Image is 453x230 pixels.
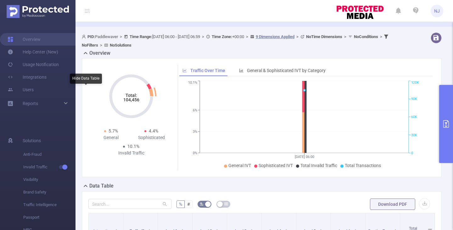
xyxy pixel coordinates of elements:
div: Hide Data Table [70,74,102,84]
span: Total Invalid Traffic [300,163,337,168]
a: Reports [23,97,38,110]
span: 10.1% [127,144,139,149]
i: icon: caret-up [148,228,151,230]
span: Sophisticated IVT [259,163,293,168]
tspan: 104,456 [123,97,139,102]
i: icon: caret-up [115,228,118,230]
i: icon: table [224,202,228,206]
tspan: 10.1% [188,81,197,85]
b: No Time Dimensions [306,34,342,39]
i: icon: line-chart [182,68,187,73]
tspan: [DATE] 06:00 [294,155,314,159]
i: icon: caret-up [394,228,397,230]
b: Time Zone: [212,34,232,39]
i: icon: caret-up [215,228,219,230]
span: 5.7% [109,128,118,133]
b: PID: [87,34,95,39]
a: Help Center (New) [8,46,58,58]
tspan: 60K [411,115,417,119]
span: Solutions [23,134,41,147]
h2: Data Table [89,182,114,190]
tspan: 120K [411,81,419,85]
tspan: 0 [411,151,413,155]
span: General IVT [228,163,251,168]
button: Download PDF [370,199,415,210]
span: # [187,202,190,207]
span: > [118,34,124,39]
div: Sophisticated [131,134,171,141]
span: > [98,43,104,48]
span: Visibility [23,173,75,186]
input: Search... [88,199,171,209]
i: icon: caret-up [181,228,184,230]
span: Invalid Traffic [23,161,75,173]
span: Reports [23,101,38,106]
span: Traffic Over Time [190,68,225,73]
a: Usage Notification [8,58,59,71]
a: Overview [8,33,41,46]
span: > [294,34,300,39]
i: icon: bar-chart [239,68,243,73]
i: icon: caret-up [354,228,357,230]
img: Protected Media [7,5,69,18]
b: Time Range: [130,34,152,39]
tspan: 6% [193,108,197,112]
i: icon: user [82,35,87,39]
a: Integrations [8,71,47,83]
span: % [179,202,182,207]
h2: Overview [89,49,110,57]
i: icon: bg-colors [200,202,204,206]
span: General & Sophisticated IVT by Category [247,68,326,73]
tspan: Total: [126,93,137,98]
tspan: 0% [193,151,197,155]
i: icon: caret-up [250,228,253,230]
span: Traffic Intelligence [23,199,75,211]
i: icon: caret-up [284,228,288,230]
span: > [244,34,250,39]
u: 9 Dimensions Applied [256,34,294,39]
b: No Conditions [354,34,378,39]
b: No Filters [82,43,98,48]
b: No Solutions [110,43,131,48]
div: Invalid Traffic [111,150,151,156]
span: > [200,34,206,39]
span: > [342,34,348,39]
span: Anti-Fraud [23,148,75,161]
span: 4.4% [149,128,158,133]
span: NJ [434,5,440,17]
span: Passport [23,211,75,224]
span: Paddlewaver [DATE] 06:00 - [DATE] 06:59 +00:00 [82,34,390,48]
a: Users [8,83,34,96]
span: > [378,34,384,39]
i: icon: caret-up [319,228,322,230]
tspan: 3% [193,130,197,134]
span: Brand Safety [23,186,75,199]
tspan: 90K [411,97,417,101]
tspan: 30K [411,133,417,137]
span: Total Transactions [345,163,381,168]
div: General [91,134,131,141]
